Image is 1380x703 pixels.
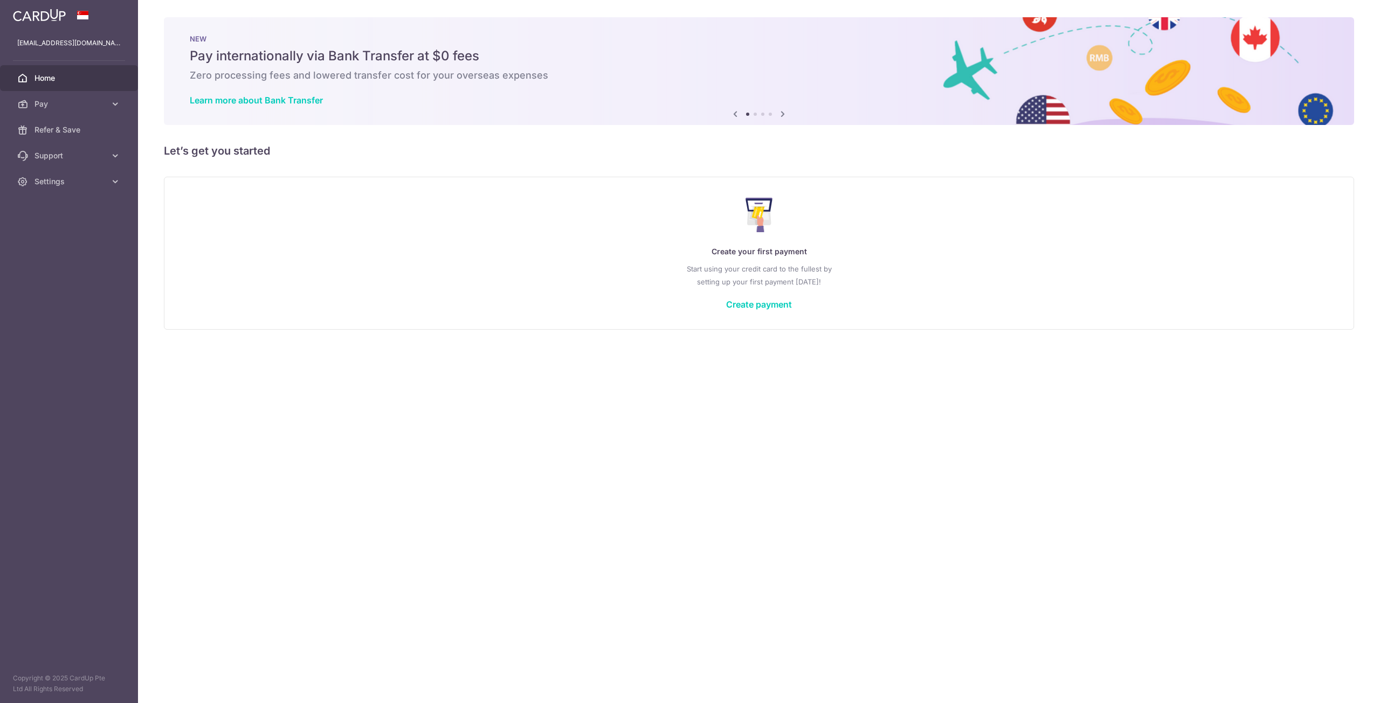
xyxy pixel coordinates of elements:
[190,47,1328,65] h5: Pay internationally via Bank Transfer at $0 fees
[186,245,1332,258] p: Create your first payment
[186,262,1332,288] p: Start using your credit card to the fullest by setting up your first payment [DATE]!
[34,99,106,109] span: Pay
[17,38,121,48] p: [EMAIL_ADDRESS][DOMAIN_NAME]
[746,198,773,232] img: Make Payment
[164,142,1354,159] h5: Let’s get you started
[34,73,106,83] span: Home
[13,9,66,22] img: CardUp
[190,69,1328,82] h6: Zero processing fees and lowered transfer cost for your overseas expenses
[34,124,106,135] span: Refer & Save
[190,95,323,106] a: Learn more about Bank Transfer
[34,176,106,187] span: Settings
[164,17,1354,125] img: Bank transfer banner
[34,150,106,161] span: Support
[726,299,792,310] a: Create payment
[190,34,1328,43] p: NEW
